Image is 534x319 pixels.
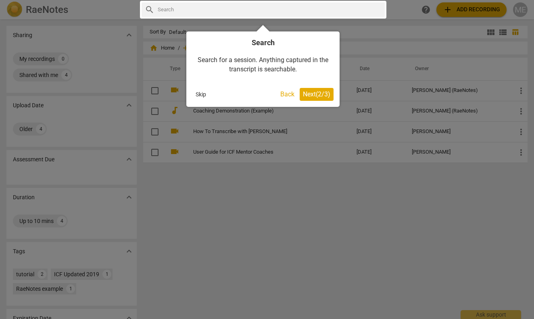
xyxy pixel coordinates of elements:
[192,48,334,82] div: Search for a session. Anything captured in the transcript is searchable.
[303,90,330,98] span: Next ( 2 / 3 )
[192,38,334,48] h4: Search
[277,88,298,101] button: Back
[300,88,334,101] button: Next
[192,88,209,100] button: Skip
